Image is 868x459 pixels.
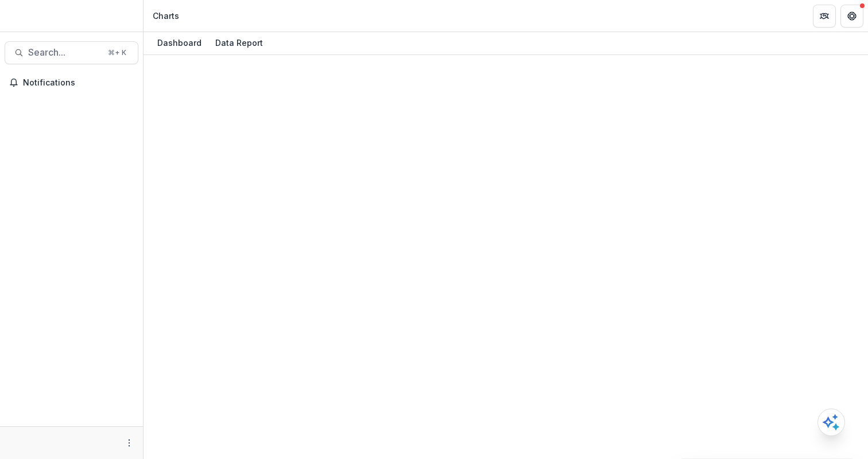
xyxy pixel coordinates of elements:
[23,78,134,88] span: Notifications
[106,46,129,59] div: ⌘ + K
[211,34,268,51] div: Data Report
[122,436,136,450] button: More
[153,10,179,22] div: Charts
[148,7,184,24] nav: breadcrumb
[153,34,206,51] div: Dashboard
[817,409,845,436] button: Open AI Assistant
[5,73,138,92] button: Notifications
[5,41,138,64] button: Search...
[153,32,206,55] a: Dashboard
[840,5,863,28] button: Get Help
[211,32,268,55] a: Data Report
[813,5,836,28] button: Partners
[28,47,101,58] span: Search...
